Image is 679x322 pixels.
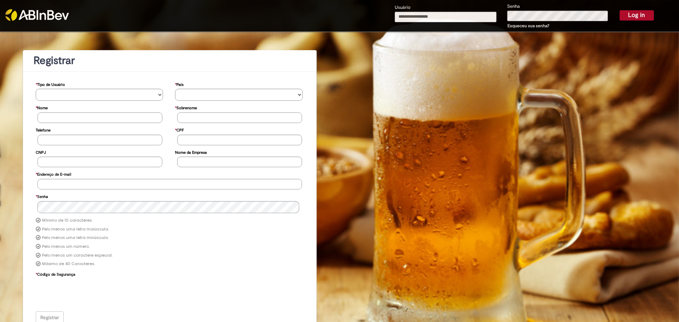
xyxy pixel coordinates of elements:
label: Pelo menos uma letra maiúscula. [42,227,109,232]
label: Código de Segurança [36,269,75,279]
img: ABInbev-white.png [5,9,69,21]
h1: Registrar [34,55,306,66]
label: País [175,79,184,89]
label: Pelo menos uma letra minúscula. [42,235,109,241]
label: Usuário [395,4,411,11]
label: Senha [36,191,48,201]
label: Senha [507,3,520,10]
label: Tipo de Usuário [36,79,65,89]
label: CPF [175,124,184,135]
label: Pelo menos um caractere especial. [42,253,112,258]
label: Telefone [36,124,51,135]
a: Esqueceu sua senha? [507,23,549,29]
label: Sobrenome [175,102,197,112]
label: Máximo de 40 Caracteres. [42,261,95,267]
label: Pelo menos um número. [42,244,89,250]
label: Nome [36,102,48,112]
label: Mínimo de 10 caracteres. [42,218,93,223]
label: Endereço de E-mail [36,169,71,179]
button: Log in [620,10,654,20]
iframe: reCAPTCHA [37,279,145,306]
label: CNPJ [36,147,46,157]
label: Nome da Empresa [175,147,207,157]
